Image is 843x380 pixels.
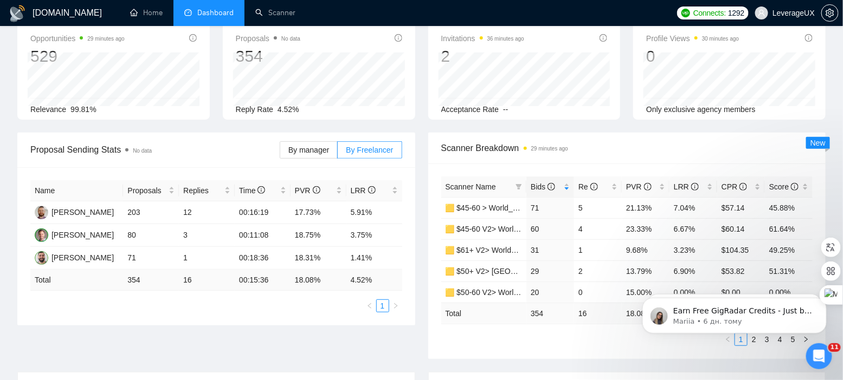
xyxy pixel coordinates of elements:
td: 16 [179,270,235,291]
button: setting [821,4,839,22]
span: Only exclusive agency members [646,105,756,114]
td: 71 [526,197,574,218]
td: 71 [123,247,179,270]
button: left [363,299,376,312]
span: info-circle [739,183,747,191]
span: 1292 [728,7,744,19]
td: $104.35 [717,239,765,260]
span: -- [503,105,508,114]
span: No data [133,148,152,154]
li: Next Page [389,299,402,312]
td: 2 [574,260,622,281]
td: 51.31% [765,260,813,281]
td: 45.88% [765,197,813,218]
span: info-circle [368,186,376,194]
a: 🟨 $61+ V2> World_Design+Dev_Antony-Full-Stack_General [446,246,653,254]
td: 1.41% [346,247,402,270]
a: homeHome [130,8,163,17]
td: 354 [526,303,574,324]
span: LRR [674,182,699,191]
span: info-circle [548,183,555,191]
span: setting [822,9,838,17]
span: info-circle [691,183,699,191]
td: 00:15:36 [235,270,291,291]
span: Re [578,182,598,191]
span: Bids [531,182,555,191]
td: 00:11:08 [235,224,291,247]
span: info-circle [258,186,265,194]
span: Profile Views [646,32,739,45]
div: [PERSON_NAME] [52,206,114,218]
td: 6.67% [670,218,717,239]
a: 1 [377,300,389,312]
time: 29 minutes ago [87,36,124,42]
li: 1 [376,299,389,312]
td: 18.08 % [291,270,346,291]
span: PVR [295,186,320,195]
span: Connects: [693,7,726,19]
td: 61.64% [765,218,813,239]
span: Time [239,186,265,195]
a: 🟨 $50+ V2> [GEOGRAPHIC_DATA]+[GEOGRAPHIC_DATA] Only_Tony-UX/UI_General [446,267,747,276]
span: Proposals [236,32,300,45]
td: 3.75% [346,224,402,247]
td: 23.33% [622,218,670,239]
span: No data [281,36,300,42]
td: 12 [179,201,235,224]
td: 15.00% [622,281,670,303]
img: TV [35,228,48,242]
td: 60 [526,218,574,239]
span: Scanner Name [446,182,496,191]
span: left [366,303,373,309]
span: 99.81% [70,105,96,114]
td: Total [30,270,123,291]
td: 21.13% [622,197,670,218]
td: 0 [574,281,622,303]
td: 18.75% [291,224,346,247]
span: Opportunities [30,32,125,45]
span: Proposal Sending Stats [30,143,280,156]
span: Invitations [441,32,524,45]
a: 🟨 $45-60 V2> World_Design+Dev_Antony-Front-End_General [446,225,659,233]
td: 354 [123,270,179,291]
span: Proposals [127,185,166,196]
span: Relevance [30,105,66,114]
img: upwork-logo.png [681,9,690,17]
span: info-circle [600,34,607,42]
td: $60.14 [717,218,765,239]
span: Dashboard [197,8,234,17]
time: 36 minutes ago [487,36,524,42]
td: 80 [123,224,179,247]
a: RL[PERSON_NAME] [35,253,114,261]
time: 29 minutes ago [531,146,568,152]
span: dashboard [184,9,192,16]
div: 354 [236,46,300,67]
button: right [389,299,402,312]
div: 2 [441,46,524,67]
th: Proposals [123,180,179,201]
td: 5.91% [346,201,402,224]
td: 00:16:19 [235,201,291,224]
a: setting [821,9,839,17]
span: 4.52% [278,105,299,114]
span: filter [516,184,522,190]
span: info-circle [313,186,320,194]
span: info-circle [395,34,402,42]
li: Previous Page [363,299,376,312]
td: 31 [526,239,574,260]
span: info-circle [791,183,799,191]
span: info-circle [189,34,197,42]
div: 0 [646,46,739,67]
span: user [758,9,765,17]
td: 7.04% [670,197,717,218]
td: 6.90% [670,260,717,281]
td: 13.79% [622,260,670,281]
span: info-circle [805,34,813,42]
img: RL [35,251,48,265]
td: 18.08 % [622,303,670,324]
td: Total [441,303,527,324]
